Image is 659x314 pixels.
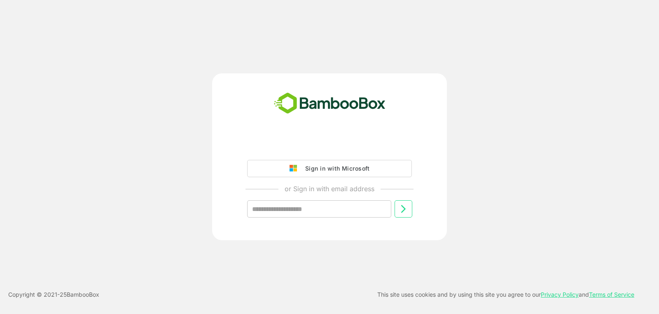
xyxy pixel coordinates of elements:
[285,184,374,194] p: or Sign in with email address
[247,160,412,177] button: Sign in with Microsoft
[301,163,369,174] div: Sign in with Microsoft
[541,291,579,298] a: Privacy Policy
[589,291,634,298] a: Terms of Service
[377,290,634,300] p: This site uses cookies and by using this site you agree to our and
[8,290,99,300] p: Copyright © 2021- 25 BambooBox
[290,165,301,172] img: google
[269,90,390,117] img: bamboobox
